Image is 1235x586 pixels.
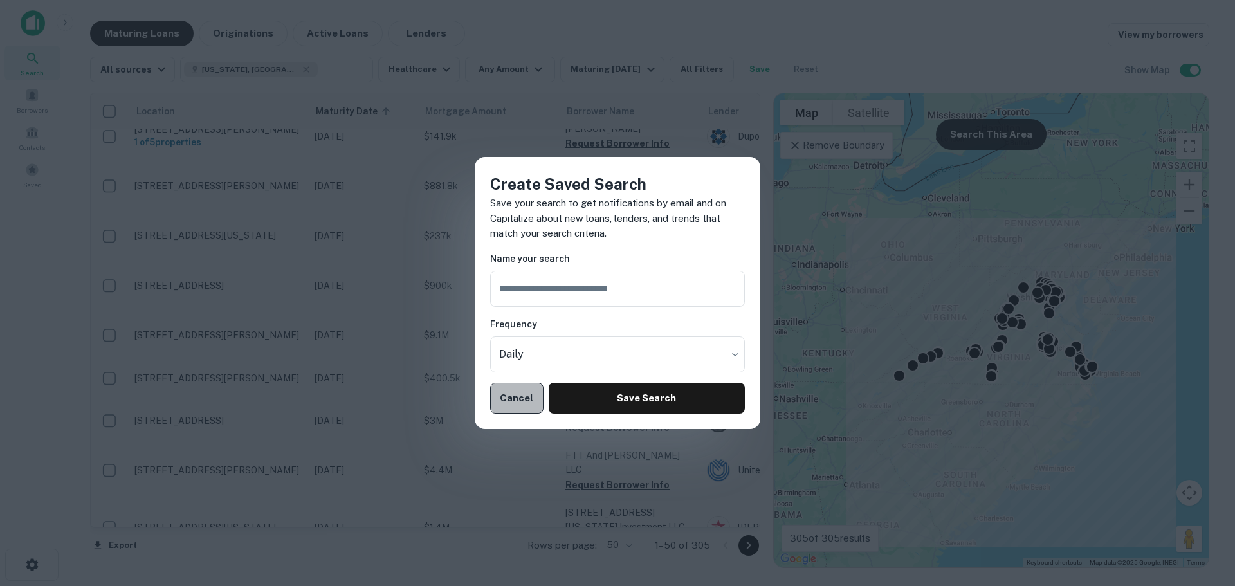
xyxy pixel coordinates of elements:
h6: Name your search [490,252,745,266]
iframe: Chat Widget [1171,483,1235,545]
p: Save your search to get notifications by email and on Capitalize about new loans, lenders, and tr... [490,196,745,241]
div: Without label [490,336,745,372]
button: Cancel [490,383,544,414]
button: Save Search [549,383,745,414]
h6: Frequency [490,317,745,331]
h4: Create Saved Search [490,172,745,196]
